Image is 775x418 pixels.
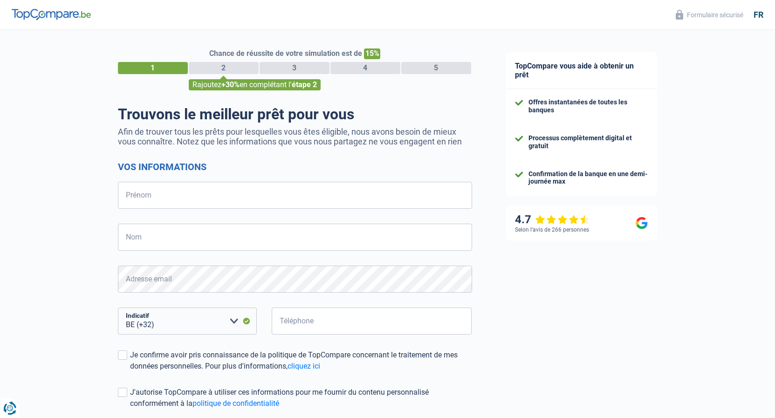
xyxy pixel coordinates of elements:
div: 3 [260,62,329,74]
div: Confirmation de la banque en une demi-journée max [528,170,648,186]
button: Formulaire sécurisé [670,7,749,22]
div: 1 [118,62,188,74]
div: 2 [189,62,259,74]
div: Je confirme avoir pris connaissance de la politique de TopCompare concernant le traitement de mes... [130,349,472,372]
a: cliquez ici [288,362,320,370]
div: fr [754,10,763,20]
span: étape 2 [292,80,317,89]
h1: Trouvons le meilleur prêt pour vous [118,105,472,123]
div: 5 [401,62,471,74]
a: politique de confidentialité [192,399,279,408]
div: Selon l’avis de 266 personnes [515,226,589,233]
span: Chance de réussite de votre simulation est de [209,49,362,58]
input: 401020304 [272,308,472,335]
div: Offres instantanées de toutes les banques [528,98,648,114]
div: Rajoutez en complétant l' [189,79,321,90]
span: 15% [364,48,380,59]
span: +30% [221,80,240,89]
div: 4.7 [515,213,590,226]
h2: Vos informations [118,161,472,172]
div: Processus complètement digital et gratuit [528,134,648,150]
div: TopCompare vous aide à obtenir un prêt [506,52,657,89]
p: Afin de trouver tous les prêts pour lesquelles vous êtes éligible, nous avons besoin de mieux vou... [118,127,472,146]
div: J'autorise TopCompare à utiliser ces informations pour me fournir du contenu personnalisé conform... [130,387,472,409]
div: 4 [330,62,400,74]
img: TopCompare Logo [12,9,91,20]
